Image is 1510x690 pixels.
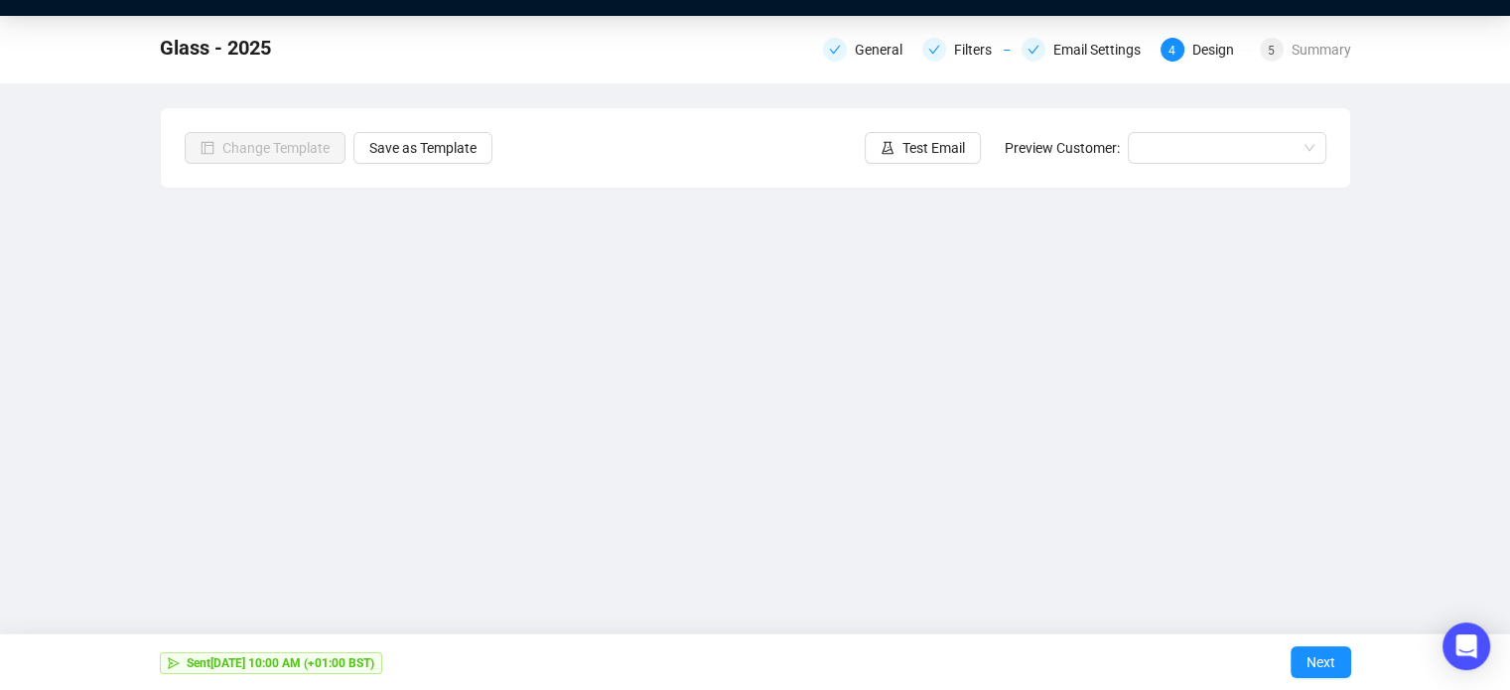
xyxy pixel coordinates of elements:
[954,38,1004,62] div: Filters
[1268,44,1275,58] span: 5
[1260,38,1351,62] div: 5Summary
[1005,140,1120,156] span: Preview Customer:
[865,132,981,164] button: Test Email
[1168,44,1175,58] span: 4
[185,132,345,164] button: Change Template
[1028,44,1039,56] span: check
[1053,38,1153,62] div: Email Settings
[922,38,1010,62] div: Filters
[902,137,965,159] span: Test Email
[353,132,492,164] button: Save as Template
[855,38,914,62] div: General
[1442,622,1490,670] div: Open Intercom Messenger
[1022,38,1149,62] div: Email Settings
[829,44,841,56] span: check
[1306,634,1335,690] span: Next
[1291,646,1351,678] button: Next
[1161,38,1248,62] div: 4Design
[928,44,940,56] span: check
[881,141,894,155] span: experiment
[823,38,910,62] div: General
[160,32,271,64] span: Glass - 2025
[187,656,374,670] strong: Sent [DATE] 10:00 AM (+01:00 BST)
[369,137,477,159] span: Save as Template
[168,657,180,669] span: send
[1292,38,1351,62] div: Summary
[1192,38,1246,62] div: Design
